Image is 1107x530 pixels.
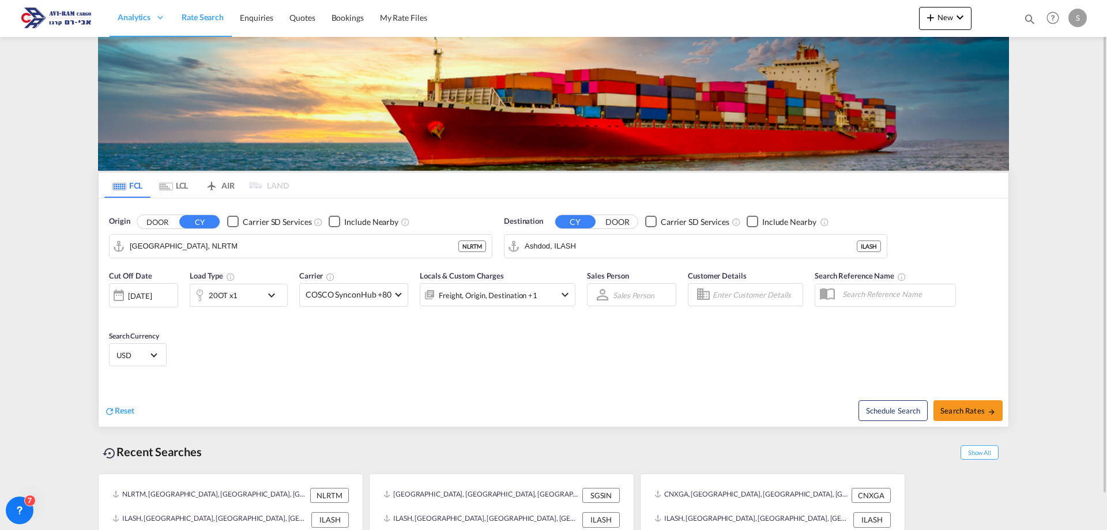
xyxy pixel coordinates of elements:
span: Origin [109,216,130,227]
span: Search Reference Name [815,271,906,280]
div: ILASH, Ashdod, Israel, Levante, Middle East [654,512,850,527]
button: DOOR [137,215,178,228]
md-icon: icon-backup-restore [103,446,116,460]
span: Quotes [289,13,315,22]
button: icon-plus 400-fgNewicon-chevron-down [919,7,972,30]
md-tab-item: LCL [150,172,197,198]
span: My Rate Files [380,13,427,22]
div: ILASH [311,512,349,527]
md-checkbox: Checkbox No Ink [645,216,729,228]
input: Search by Port [130,238,458,255]
div: 20OT x1 [209,287,238,303]
span: Sales Person [587,271,629,280]
span: Destination [504,216,543,227]
span: Reset [115,405,134,415]
span: Customer Details [688,271,746,280]
div: NLRTM [458,240,486,252]
span: Cut Off Date [109,271,152,280]
md-icon: icon-chevron-down [558,288,572,302]
md-input-container: Rotterdam, NLRTM [110,235,492,258]
input: Search by Port [525,238,857,255]
span: Locals & Custom Charges [420,271,504,280]
div: 20OT x1icon-chevron-down [190,284,288,307]
button: CY [179,215,220,228]
md-icon: icon-magnify [1023,13,1036,25]
div: S [1068,9,1087,27]
button: DOOR [597,215,638,228]
span: Search Currency [109,332,159,340]
div: CNXGA [852,488,891,503]
div: Origin DOOR CY Checkbox No InkUnchecked: Search for CY (Container Yard) services for all selected... [99,198,1008,427]
div: [DATE] [128,291,152,301]
span: Help [1043,8,1063,28]
button: Search Ratesicon-arrow-right [933,400,1003,421]
input: Search Reference Name [837,285,955,303]
img: LCL+%26+FCL+BACKGROUND.png [98,37,1009,171]
div: [DATE] [109,283,178,307]
div: CNXGA, Xingang, China, Greater China & Far East Asia, Asia Pacific [654,488,849,503]
md-tab-item: AIR [197,172,243,198]
input: Enter Customer Details [713,286,799,303]
md-icon: icon-refresh [104,406,115,416]
div: Include Nearby [344,216,398,228]
span: COSCO SynconHub +80 [306,289,391,300]
div: Include Nearby [762,216,816,228]
div: Recent Searches [98,439,206,465]
span: Search Rates [940,406,996,415]
md-icon: icon-arrow-right [988,408,996,416]
div: SGSIN, Singapore, Singapore, South East Asia, Asia Pacific [383,488,579,503]
md-icon: Unchecked: Ignores neighbouring ports when fetching rates.Checked : Includes neighbouring ports w... [401,217,410,227]
md-icon: The selected Trucker/Carrierwill be displayed in the rate results If the rates are from another f... [326,272,335,281]
md-icon: Unchecked: Search for CY (Container Yard) services for all selected carriers.Checked : Search for... [732,217,741,227]
div: Carrier SD Services [661,216,729,228]
div: ILASH, Ashdod, Israel, Levante, Middle East [383,512,579,527]
span: Rate Search [182,12,224,22]
md-icon: icon-airplane [205,179,219,187]
md-icon: icon-chevron-down [265,288,284,302]
div: ILASH [582,512,620,527]
img: 166978e0a5f911edb4280f3c7a976193.png [17,5,95,31]
button: CY [555,215,596,228]
div: Freight Origin Destination Factory Stuffingicon-chevron-down [420,283,575,306]
md-select: Sales Person [612,287,656,303]
md-pagination-wrapper: Use the left and right arrow keys to navigate between tabs [104,172,289,198]
md-icon: Unchecked: Ignores neighbouring ports when fetching rates.Checked : Includes neighbouring ports w... [820,217,829,227]
span: Load Type [190,271,235,280]
div: ILASH [857,240,881,252]
span: New [924,13,967,22]
div: SGSIN [582,488,620,503]
md-icon: icon-plus 400-fg [924,10,937,24]
md-checkbox: Checkbox No Ink [747,216,816,228]
div: ILASH, Ashdod, Israel, Levante, Middle East [112,512,308,527]
md-tab-item: FCL [104,172,150,198]
span: Show All [961,445,999,460]
span: Enquiries [240,13,273,22]
div: NLRTM [310,488,349,503]
span: Analytics [118,12,150,23]
span: Bookings [332,13,364,22]
button: Note: By default Schedule search will only considerorigin ports, destination ports and cut off da... [859,400,928,421]
div: Carrier SD Services [243,216,311,228]
md-checkbox: Checkbox No Ink [227,216,311,228]
div: ILASH [853,512,891,527]
md-icon: icon-information-outline [226,272,235,281]
md-datepicker: Select [109,306,118,322]
md-icon: Your search will be saved by the below given name [897,272,906,281]
div: NLRTM, Rotterdam, Netherlands, Western Europe, Europe [112,488,307,503]
md-input-container: Ashdod, ILASH [504,235,887,258]
md-icon: icon-chevron-down [953,10,967,24]
span: USD [116,350,149,360]
div: icon-magnify [1023,13,1036,30]
div: icon-refreshReset [104,405,134,418]
md-checkbox: Checkbox No Ink [329,216,398,228]
div: Help [1043,8,1068,29]
span: Carrier [299,271,335,280]
div: Freight Origin Destination Factory Stuffing [439,287,537,303]
md-icon: Unchecked: Search for CY (Container Yard) services for all selected carriers.Checked : Search for... [314,217,323,227]
md-select: Select Currency: $ USDUnited States Dollar [115,347,160,363]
